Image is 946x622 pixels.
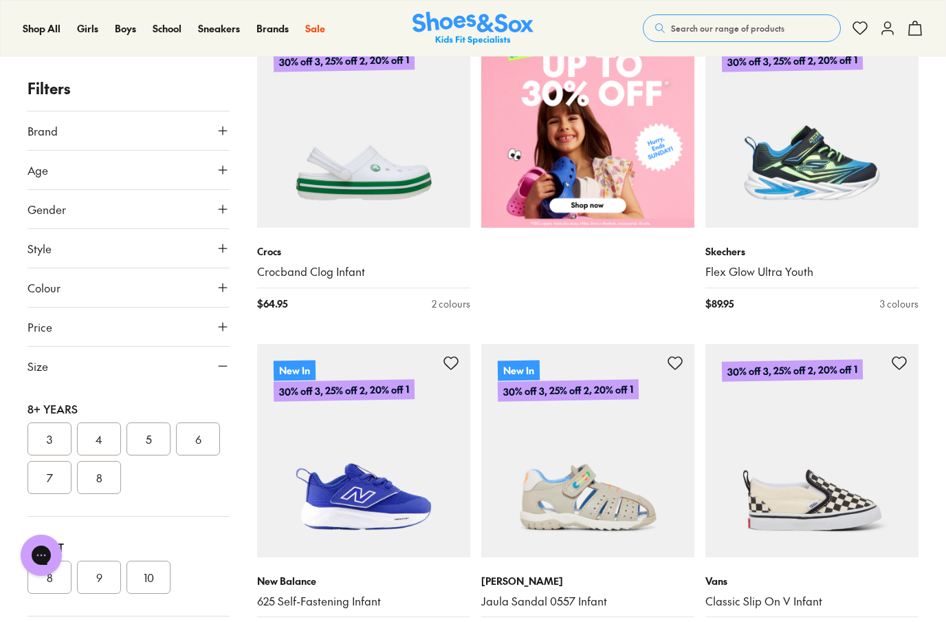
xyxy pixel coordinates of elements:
span: Style [27,240,52,257]
p: 30% off 3, 25% off 2, 20% off 1 [722,359,863,382]
p: New Balance [257,574,470,588]
button: 4 [77,422,121,455]
span: Price [27,319,52,335]
a: Jaula Sandal 0557 Infant [481,594,694,609]
p: New In [498,360,540,380]
button: Colour [27,268,230,307]
span: Sneakers [198,21,240,35]
p: 30% off 3, 25% off 2, 20% off 1 [274,50,415,72]
a: New In30% off 3, 25% off 2, 20% off 1 [481,344,694,557]
button: 3 [27,422,71,455]
iframe: Gorgias live chat messenger [14,530,69,581]
span: School [153,21,181,35]
span: Brand [27,122,58,139]
span: Colour [27,279,60,296]
span: $ 64.95 [257,297,287,311]
a: Sale [305,21,325,36]
p: [PERSON_NAME] [481,574,694,588]
a: New In30% off 3, 25% off 2, 20% off 1 [705,14,918,228]
button: 9 [77,561,121,594]
p: Skechers [705,244,918,259]
button: 6 [176,422,220,455]
a: Shop All [23,21,60,36]
p: 30% off 3, 25% off 2, 20% off 1 [722,50,863,72]
button: Style [27,229,230,268]
a: Boys [115,21,136,36]
span: Sale [305,21,325,35]
a: 625 Self-Fastening Infant [257,594,470,609]
p: Crocs [257,244,470,259]
a: Brands [256,21,289,36]
a: Classic Slip On V Infant [705,594,918,609]
span: Girls [77,21,98,35]
button: Age [27,151,230,189]
a: 30% off 3, 25% off 2, 20% off 1 [705,344,918,557]
button: 7 [27,461,71,494]
div: Adult [27,539,230,555]
p: Filters [27,77,230,100]
button: Brand [27,111,230,150]
span: Shop All [23,21,60,35]
p: 30% off 3, 25% off 2, 20% off 1 [498,379,639,402]
button: 5 [126,422,170,455]
span: $ 89.95 [705,297,734,311]
span: Gender [27,201,66,217]
span: Brands [256,21,289,35]
a: New In30% off 3, 25% off 2, 20% off 1 [257,14,470,228]
button: 8 [77,461,121,494]
p: 30% off 3, 25% off 2, 20% off 1 [274,379,415,402]
p: Vans [705,574,918,588]
button: Search our range of products [643,14,841,42]
span: Boys [115,21,136,35]
a: Flex Glow Ultra Youth [705,264,918,279]
span: Search our range of products [671,22,784,34]
span: Size [27,358,48,374]
div: 2 colours [432,297,470,311]
p: New In [274,360,316,380]
button: Gender [27,190,230,228]
a: Crocband Clog Infant [257,264,470,279]
a: Sneakers [198,21,240,36]
img: SNS_WEBASSETS_CategoryWidget_2560x2560_d4358fa4-32b4-4c90-932d-b6c75ae0f3ec.png [481,14,694,228]
button: Price [27,308,230,346]
a: New In30% off 3, 25% off 2, 20% off 1 [257,344,470,557]
button: Size [27,347,230,385]
div: 3 colours [880,297,918,311]
img: SNS_Logo_Responsive.svg [412,12,533,45]
a: School [153,21,181,36]
a: Shoes & Sox [412,12,533,45]
a: Girls [77,21,98,36]
span: Age [27,162,48,178]
div: 8+ Years [27,400,230,417]
button: 10 [126,561,170,594]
